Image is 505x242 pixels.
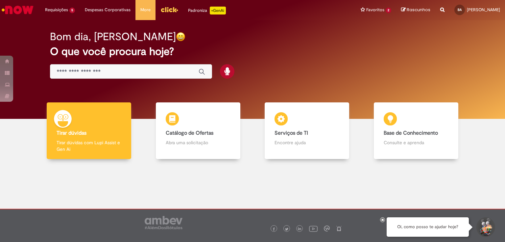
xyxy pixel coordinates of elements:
[160,5,178,14] img: click_logo_yellow_360x200.png
[384,130,438,136] b: Base de Conhecimento
[362,102,471,159] a: Base de Conhecimento Consulte e aprenda
[324,226,330,231] img: logo_footer_workplace.png
[50,46,455,57] h2: O que você procura hoje?
[188,7,226,14] div: Padroniza
[384,139,448,146] p: Consulte e aprenda
[401,7,430,13] a: Rascunhos
[272,228,276,231] img: logo_footer_facebook.png
[467,7,500,13] span: [PERSON_NAME]
[145,216,182,229] img: logo_footer_ambev_rotulo_gray.png
[1,3,35,16] img: ServiceNow
[140,7,151,13] span: More
[275,139,339,146] p: Encontre ajuda
[298,227,301,231] img: logo_footer_linkedin.png
[166,139,230,146] p: Abra uma solicitação
[285,228,288,231] img: logo_footer_twitter.png
[475,217,495,237] button: Iniciar Conversa de Suporte
[69,8,75,13] span: 5
[35,102,144,159] a: Tirar dúvidas Tirar dúvidas com Lupi Assist e Gen Ai
[252,102,362,159] a: Serviços de TI Encontre ajuda
[144,102,253,159] a: Catálogo de Ofertas Abra uma solicitação
[336,226,342,231] img: logo_footer_naosei.png
[386,8,391,13] span: 2
[210,7,226,14] p: +GenAi
[57,130,86,136] b: Tirar dúvidas
[387,217,469,237] div: Oi, como posso te ajudar hoje?
[407,7,430,13] span: Rascunhos
[309,224,318,233] img: logo_footer_youtube.png
[275,130,308,136] b: Serviços de TI
[57,139,121,152] p: Tirar dúvidas com Lupi Assist e Gen Ai
[176,32,185,41] img: happy-face.png
[166,130,213,136] b: Catálogo de Ofertas
[50,31,176,42] h2: Bom dia, [PERSON_NAME]
[85,7,131,13] span: Despesas Corporativas
[366,7,384,13] span: Favoritos
[458,8,462,12] span: BA
[45,7,68,13] span: Requisições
